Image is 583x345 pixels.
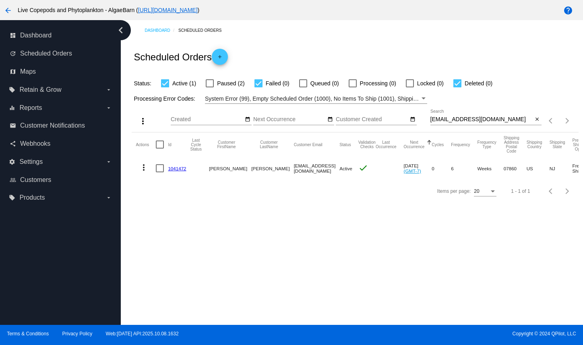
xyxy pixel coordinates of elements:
input: Customer Created [336,116,408,123]
span: Customer Notifications [20,122,85,129]
span: Maps [20,68,36,75]
mat-cell: US [527,157,550,180]
span: Live Copepods and Phytoplankton - AlgaeBarn ( ) [18,7,199,13]
button: Change sorting for Id [168,142,171,147]
i: arrow_drop_down [105,87,112,93]
span: Reports [19,104,42,112]
button: Change sorting for Frequency [451,142,470,147]
button: Clear [533,116,542,124]
span: Locked (0) [417,79,444,88]
span: Copyright © 2024 QPilot, LLC [298,331,576,337]
mat-cell: 0 [432,157,451,180]
mat-header-cell: Actions [136,132,156,157]
button: Previous page [543,183,559,199]
mat-icon: date_range [410,116,416,123]
i: map [10,68,16,75]
mat-icon: arrow_back [3,6,13,15]
mat-select: Items per page: [474,189,496,194]
div: Items per page: [437,188,471,194]
span: Paused (2) [217,79,244,88]
mat-cell: [PERSON_NAME] [251,157,294,180]
span: Status: [134,80,151,87]
i: dashboard [10,32,16,39]
mat-cell: 6 [451,157,477,180]
button: Change sorting for CustomerEmail [294,142,323,147]
input: Search [430,116,533,123]
a: Dashboard [145,24,178,37]
button: Change sorting for NextOccurrenceUtc [404,140,425,149]
i: arrow_drop_down [105,105,112,111]
mat-cell: NJ [550,157,573,180]
a: share Webhooks [10,137,112,150]
button: Next page [559,113,575,129]
span: Products [19,194,45,201]
a: 1041472 [168,166,186,171]
a: update Scheduled Orders [10,47,112,60]
span: 20 [474,188,479,194]
a: email Customer Notifications [10,119,112,132]
a: Privacy Policy [62,331,93,337]
mat-cell: Weeks [478,157,504,180]
a: map Maps [10,65,112,78]
button: Change sorting for ShippingState [550,140,565,149]
i: email [10,122,16,129]
mat-icon: date_range [245,116,250,123]
mat-cell: 07860 [504,157,527,180]
button: Change sorting for CustomerFirstName [209,140,244,149]
input: Created [171,116,243,123]
i: equalizer [9,105,15,111]
i: settings [9,159,15,165]
a: people_outline Customers [10,174,112,186]
i: share [10,140,16,147]
button: Change sorting for ShippingCountry [527,140,542,149]
span: Webhooks [20,140,50,147]
span: Active (1) [172,79,196,88]
span: Dashboard [20,32,52,39]
span: Customers [20,176,51,184]
i: local_offer [9,194,15,201]
mat-icon: more_vert [139,163,149,172]
span: Active [339,166,352,171]
a: dashboard Dashboard [10,29,112,42]
mat-select: Filter by Processing Error Codes [205,94,427,104]
mat-icon: more_vert [138,116,148,126]
a: Terms & Conditions [7,331,49,337]
button: Previous page [543,113,559,129]
span: Processing (0) [360,79,396,88]
a: Scheduled Orders [178,24,229,37]
mat-icon: check [358,163,368,173]
a: Web:[DATE] API:2025.10.08.1632 [106,331,179,337]
button: Change sorting for LastProcessingCycleId [190,138,202,151]
mat-icon: help [563,6,573,15]
i: local_offer [9,87,15,93]
a: (GMT-7) [404,168,421,174]
mat-header-cell: Validation Checks [358,132,376,157]
span: Deleted (0) [465,79,492,88]
mat-icon: date_range [327,116,333,123]
a: [URL][DOMAIN_NAME] [138,7,198,13]
span: Queued (0) [310,79,339,88]
button: Change sorting for CustomerLastName [251,140,286,149]
i: people_outline [10,177,16,183]
i: arrow_drop_down [105,194,112,201]
i: chevron_left [114,24,127,37]
div: 1 - 1 of 1 [511,188,530,194]
mat-icon: close [534,116,540,123]
span: Retain & Grow [19,86,61,93]
span: Failed (0) [266,79,289,88]
button: Change sorting for Status [339,142,351,147]
span: Scheduled Orders [20,50,72,57]
button: Change sorting for ShippingPostcode [504,136,519,153]
mat-cell: [DATE] [404,157,432,180]
i: arrow_drop_down [105,159,112,165]
mat-cell: [PERSON_NAME] [209,157,251,180]
span: Settings [19,158,43,165]
mat-icon: add [215,54,225,64]
mat-cell: [EMAIL_ADDRESS][DOMAIN_NAME] [294,157,340,180]
button: Change sorting for FrequencyType [478,140,496,149]
h2: Scheduled Orders [134,49,227,65]
button: Change sorting for Cycles [432,142,444,147]
i: update [10,50,16,57]
span: Processing Error Codes: [134,95,195,102]
button: Change sorting for LastOccurrenceUtc [376,140,397,149]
